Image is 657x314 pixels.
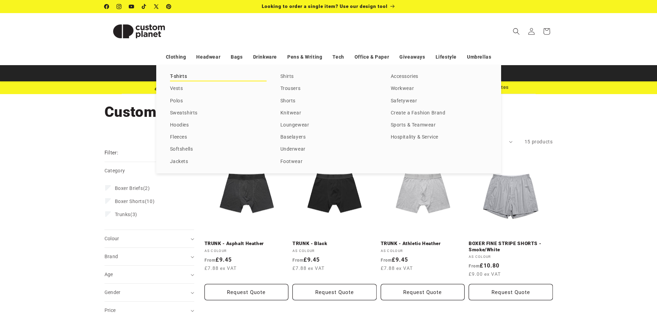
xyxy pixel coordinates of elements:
[391,97,487,106] a: Safetywear
[391,121,487,130] a: Sports & Teamwear
[115,198,155,204] span: (10)
[436,51,457,63] a: Lifestyle
[391,84,487,93] a: Workwear
[280,97,377,106] a: Shorts
[170,84,267,93] a: Vests
[115,211,137,217] span: (3)
[469,284,553,300] button: Request Quote
[104,272,113,277] span: Age
[280,84,377,93] a: Trousers
[104,236,119,241] span: Colour
[115,185,150,191] span: (2)
[115,199,145,204] span: Boxer Shorts
[104,248,194,265] summary: Brand (0 selected)
[381,284,465,300] button: Request Quote
[104,284,194,301] summary: Gender (0 selected)
[381,241,465,247] a: TRUNK - Athletic Heather
[170,121,267,130] a: Hoodies
[509,24,524,39] summary: Search
[170,145,267,154] a: Softshells
[170,133,267,142] a: Fleeces
[115,212,131,217] span: Trunks
[280,133,377,142] a: Baselayers
[170,72,267,81] a: T-shirts
[115,185,143,191] span: Boxer Briefs
[469,241,553,253] a: BOXER FINE STRIPE SHORTS - Smoke/White
[205,284,289,300] button: Request Quote
[166,51,186,63] a: Clothing
[170,157,267,166] a: Jackets
[280,157,377,166] a: Footwear
[280,109,377,118] a: Knitwear
[391,133,487,142] a: Hospitality & Service
[355,51,389,63] a: Office & Paper
[205,241,289,247] a: TRUNK - Asphalt Heather
[104,230,194,247] summary: Colour (0 selected)
[196,51,220,63] a: Headwear
[170,97,267,106] a: Polos
[104,16,173,47] img: Custom Planet
[104,307,116,313] span: Price
[332,51,344,63] a: Tech
[280,145,377,154] a: Underwear
[104,290,121,295] span: Gender
[104,266,194,283] summary: Age (0 selected)
[292,284,377,300] button: Request Quote
[253,51,277,63] a: Drinkware
[280,72,377,81] a: Shirts
[262,3,388,9] span: Looking to order a single item? Use our design tool
[391,72,487,81] a: Accessories
[170,109,267,118] a: Sweatshirts
[391,109,487,118] a: Create a Fashion Brand
[542,240,657,314] iframe: Chat Widget
[467,51,491,63] a: Umbrellas
[292,241,377,247] a: TRUNK - Black
[280,121,377,130] a: Loungewear
[399,51,425,63] a: Giveaways
[287,51,322,63] a: Pens & Writing
[231,51,242,63] a: Bags
[104,254,118,259] span: Brand
[102,13,176,49] a: Custom Planet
